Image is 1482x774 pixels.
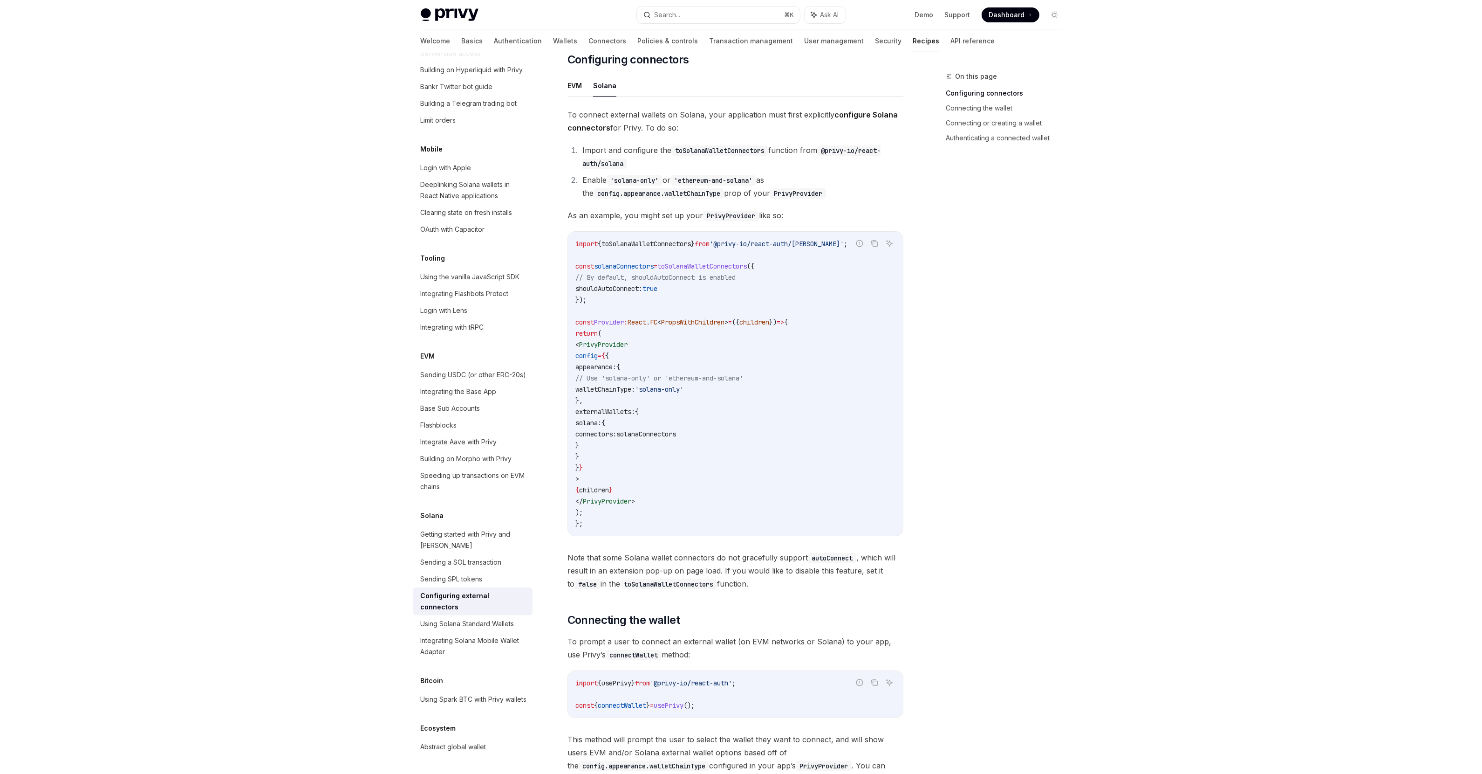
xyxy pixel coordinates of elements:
span: On this page [956,71,997,82]
div: Login with Lens [421,305,468,316]
span: = [728,318,732,326]
span: React [628,318,646,326]
code: connectWallet [606,650,662,660]
div: Integrate Aave with Privy [421,436,497,448]
a: Dashboard [982,7,1039,22]
a: Base Sub Accounts [413,400,533,417]
div: Using the vanilla JavaScript SDK [421,271,520,283]
a: Connecting the wallet [946,101,1069,116]
span: . [646,318,650,326]
a: Building on Hyperliquid with Privy [413,62,533,78]
span: // By default, shouldAutoConnect is enabled [575,273,736,282]
a: Integrate Aave with Privy [413,434,533,450]
span: shouldAutoConnect: [575,284,642,293]
span: { [575,486,579,494]
span: children [579,486,609,494]
span: { [616,363,620,371]
h5: EVM [421,351,435,362]
div: Base Sub Accounts [421,403,480,414]
span: ({ [747,262,754,270]
span: } [579,463,583,472]
span: connectWallet [598,701,646,710]
span: ( [598,329,601,338]
span: appearance: [575,363,616,371]
a: Abstract global wallet [413,739,533,755]
code: config.appearance.walletChainType [579,761,709,771]
span: externalWallets: [575,408,635,416]
span: }); [575,296,587,304]
a: Basics [462,30,483,52]
span: from [635,679,650,687]
div: Abstract global wallet [421,741,486,753]
span: } [691,240,695,248]
button: Report incorrect code [854,677,866,689]
span: = [598,352,601,360]
a: Support [945,10,970,20]
span: Connecting the wallet [567,613,680,628]
span: import [575,679,598,687]
a: Recipes [913,30,940,52]
span: { [594,701,598,710]
span: { [635,408,639,416]
span: } [575,463,579,472]
div: Search... [655,9,681,21]
span: < [657,318,661,326]
a: Sending a SOL transaction [413,554,533,571]
a: Authenticating a connected wallet [946,131,1069,145]
div: Building on Morpho with Privy [421,453,512,464]
a: Sending SPL tokens [413,571,533,587]
span: { [784,318,788,326]
div: Integrating Solana Mobile Wallet Adapter [421,635,527,657]
span: walletChainType: [575,385,635,394]
a: Welcome [421,30,451,52]
a: Integrating with tRPC [413,319,533,336]
div: Building a Telegram trading bot [421,98,517,109]
span: { [601,352,605,360]
span: const [575,701,594,710]
button: EVM [567,75,582,97]
button: Toggle dark mode [1047,7,1062,22]
span: solanaConnectors [616,430,676,438]
div: Flashblocks [421,420,457,431]
a: User management [805,30,864,52]
span: true [642,284,657,293]
span: { [601,419,605,427]
span: : [624,318,628,326]
div: Building on Hyperliquid with Privy [421,64,523,76]
a: Policies & controls [638,30,698,52]
a: Authentication [494,30,542,52]
button: Ask AI [883,237,895,249]
span: import [575,240,598,248]
code: autoConnect [808,553,856,563]
a: Configuring external connectors [413,587,533,615]
a: Security [875,30,902,52]
div: Sending a SOL transaction [421,557,502,568]
span: return [575,329,598,338]
span: Provider [594,318,624,326]
span: PrivyProvider [579,340,628,349]
span: < [575,340,579,349]
div: Integrating with tRPC [421,322,484,333]
span: > [575,475,579,483]
code: toSolanaWalletConnectors [671,145,768,156]
a: Login with Lens [413,302,533,319]
div: Using Solana Standard Wallets [421,618,514,629]
div: Login with Apple [421,162,471,173]
h5: Solana [421,510,444,521]
a: Bankr Twitter bot guide [413,78,533,95]
div: OAuth with Capacitor [421,224,485,235]
span: solana: [575,419,601,427]
a: Login with Apple [413,159,533,176]
a: Using Spark BTC with Privy wallets [413,691,533,708]
span: Configuring connectors [567,52,689,67]
div: Bankr Twitter bot guide [421,81,493,92]
button: Ask AI [805,7,846,23]
span: ; [844,240,847,248]
a: Using Solana Standard Wallets [413,615,533,632]
a: Limit orders [413,112,533,129]
span: (); [683,701,695,710]
span: } [631,679,635,687]
h5: Mobile [421,144,443,155]
a: Speeding up transactions on EVM chains [413,467,533,495]
a: Using the vanilla JavaScript SDK [413,269,533,285]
